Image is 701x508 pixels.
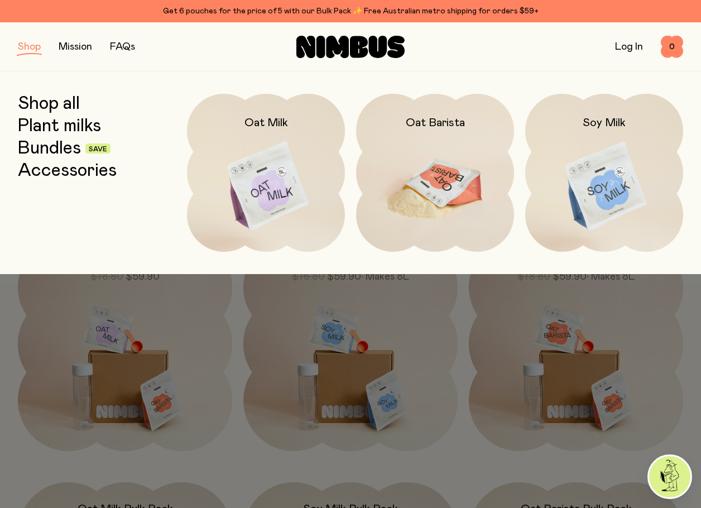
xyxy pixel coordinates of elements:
div: Get 6 pouches for the price of 5 with our Bulk Pack ✨ Free Australian metro shipping for orders $59+ [18,4,683,18]
a: Mission [59,42,92,52]
a: Oat Barista [356,94,514,252]
img: agent [649,456,690,497]
a: Oat Milk [187,94,345,252]
a: Shop all [18,94,80,114]
a: Accessories [18,161,117,181]
h2: Oat Milk [244,116,288,130]
a: Bundles [18,138,81,159]
a: Log In [615,42,643,52]
a: Soy Milk [525,94,683,252]
h2: Oat Barista [406,116,465,130]
h2: Soy Milk [583,116,626,130]
a: Plant milks [18,116,101,136]
button: 0 [661,36,683,58]
a: FAQs [110,42,135,52]
span: Save [89,146,107,152]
